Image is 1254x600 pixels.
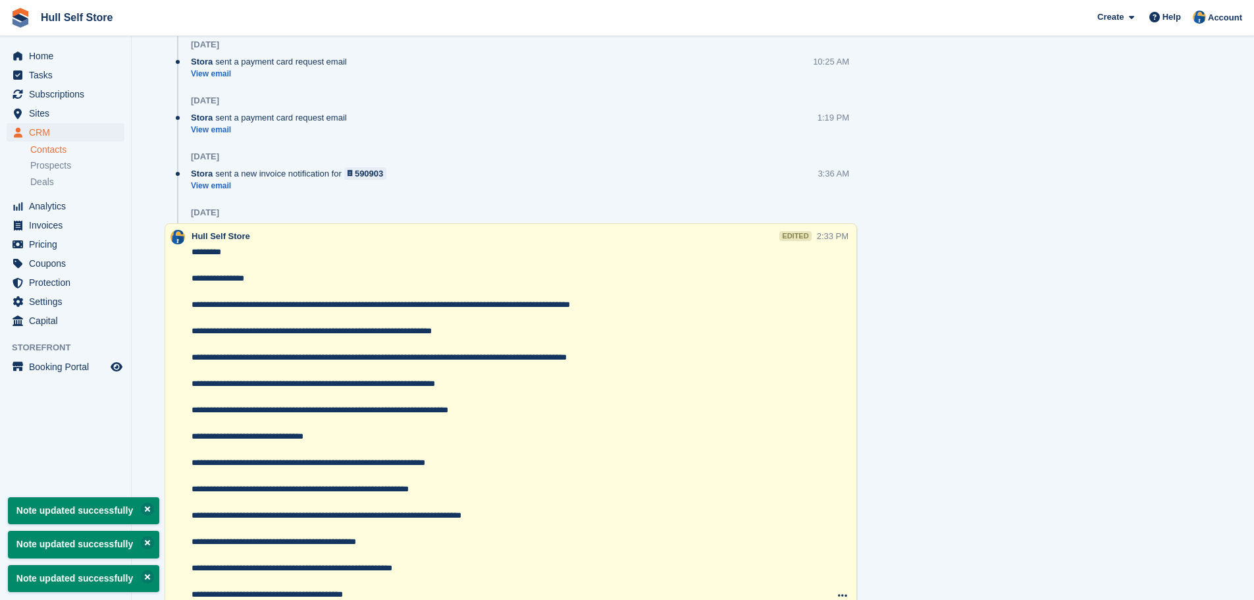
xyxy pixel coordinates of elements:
div: [DATE] [191,151,219,162]
div: sent a new invoice notification for [191,167,393,180]
a: Hull Self Store [36,7,118,28]
div: 590903 [355,167,383,180]
a: menu [7,85,124,103]
span: Sites [29,104,108,123]
span: Account [1208,11,1242,24]
p: Note updated successfully [8,565,159,592]
span: Settings [29,292,108,311]
div: 1:19 PM [818,111,849,124]
span: Pricing [29,235,108,254]
span: Home [29,47,108,65]
img: stora-icon-8386f47178a22dfd0bd8f6a31ec36ba5ce8667c1dd55bd0f319d3a0aa187defe.svg [11,8,30,28]
div: [DATE] [191,95,219,106]
div: sent a payment card request email [191,55,353,68]
a: View email [191,124,353,136]
span: Deals [30,176,54,188]
span: Hull Self Store [192,231,250,241]
a: menu [7,312,124,330]
div: [DATE] [191,207,219,218]
span: Stora [191,55,213,68]
a: menu [7,66,124,84]
span: Stora [191,111,213,124]
span: Help [1163,11,1181,24]
a: Preview store [109,359,124,375]
a: menu [7,254,124,273]
div: [DATE] [191,40,219,50]
span: Coupons [29,254,108,273]
a: menu [7,273,124,292]
img: Hull Self Store [170,230,185,244]
a: Prospects [30,159,124,173]
a: menu [7,104,124,123]
a: 590903 [344,167,387,180]
span: Invoices [29,216,108,234]
a: menu [7,358,124,376]
span: Capital [29,312,108,330]
a: menu [7,197,124,215]
div: 2:33 PM [817,230,849,242]
span: Analytics [29,197,108,215]
span: Prospects [30,159,71,172]
div: 3:36 AM [818,167,849,180]
div: edited [779,231,811,241]
span: Subscriptions [29,85,108,103]
p: Note updated successfully [8,531,159,558]
span: Tasks [29,66,108,84]
a: View email [191,68,353,80]
span: Protection [29,273,108,292]
a: menu [7,292,124,311]
a: menu [7,47,124,65]
span: CRM [29,123,108,142]
span: Booking Portal [29,358,108,376]
div: 10:25 AM [813,55,849,68]
a: View email [191,180,393,192]
a: Deals [30,175,124,189]
span: Stora [191,167,213,180]
a: menu [7,235,124,254]
span: Storefront [12,341,131,354]
a: menu [7,216,124,234]
p: Note updated successfully [8,497,159,524]
a: menu [7,123,124,142]
span: Create [1097,11,1124,24]
img: Hull Self Store [1193,11,1206,24]
a: Contacts [30,144,124,156]
div: sent a payment card request email [191,111,353,124]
